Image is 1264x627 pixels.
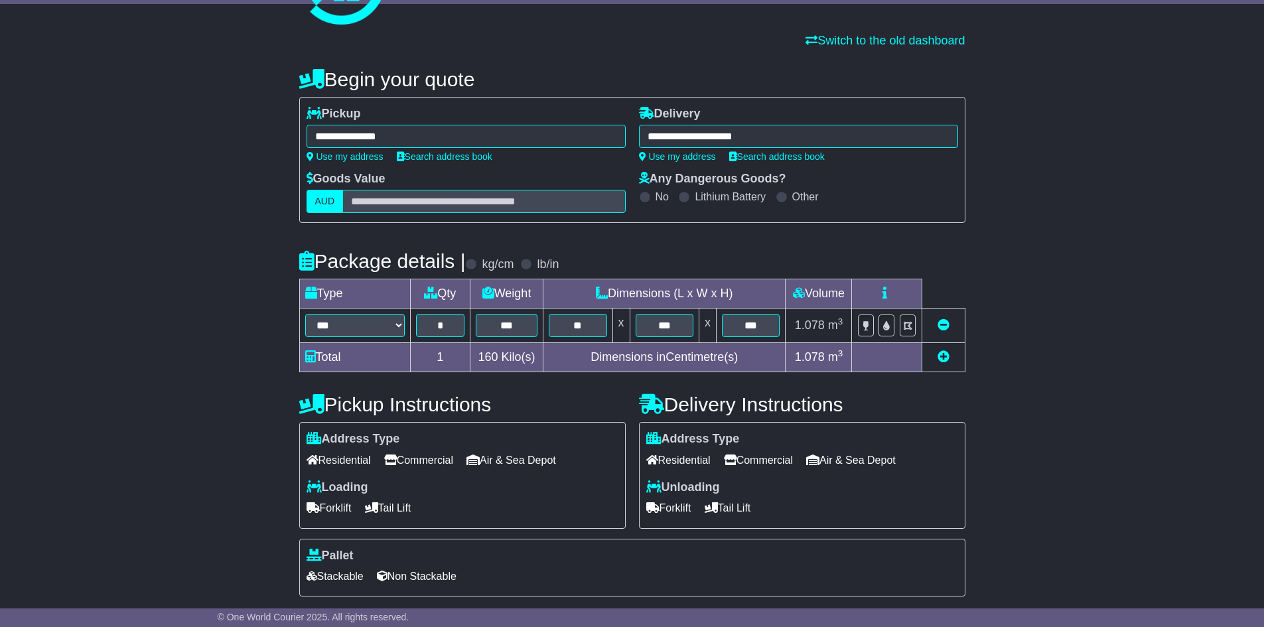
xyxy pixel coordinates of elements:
span: Residential [307,450,371,470]
td: Weight [470,279,543,309]
label: No [656,190,669,203]
span: Residential [646,450,711,470]
a: Use my address [307,151,384,162]
td: Qty [410,279,470,309]
span: Commercial [724,450,793,470]
span: © One World Courier 2025. All rights reserved. [218,612,409,622]
h4: Delivery Instructions [639,393,965,415]
span: Stackable [307,566,364,587]
label: Pickup [307,107,361,121]
label: Address Type [307,432,400,447]
label: lb/in [537,257,559,272]
td: Dimensions (L x W x H) [543,279,786,309]
span: m [828,318,843,332]
span: Non Stackable [377,566,456,587]
label: Loading [307,480,368,495]
sup: 3 [838,348,843,358]
span: m [828,350,843,364]
span: 1.078 [795,318,825,332]
a: Remove this item [938,318,949,332]
label: Goods Value [307,172,386,186]
span: Forklift [307,498,352,518]
span: Air & Sea Depot [806,450,896,470]
label: Pallet [307,549,354,563]
td: Volume [786,279,852,309]
a: Search address book [397,151,492,162]
a: Use my address [639,151,716,162]
span: Air & Sea Depot [466,450,556,470]
label: Delivery [639,107,701,121]
a: Add new item [938,350,949,364]
td: Type [299,279,410,309]
h4: Package details | [299,250,466,272]
label: Lithium Battery [695,190,766,203]
label: Unloading [646,480,720,495]
h4: Pickup Instructions [299,393,626,415]
span: 160 [478,350,498,364]
h4: Begin your quote [299,68,965,90]
td: 1 [410,343,470,372]
label: Any Dangerous Goods? [639,172,786,186]
span: Commercial [384,450,453,470]
label: AUD [307,190,344,213]
a: Search address book [729,151,825,162]
td: x [699,309,716,343]
span: Tail Lift [705,498,751,518]
a: Switch to the old dashboard [806,34,965,47]
td: Kilo(s) [470,343,543,372]
td: Dimensions in Centimetre(s) [543,343,786,372]
span: Tail Lift [365,498,411,518]
sup: 3 [838,316,843,326]
label: Other [792,190,819,203]
label: kg/cm [482,257,514,272]
td: Total [299,343,410,372]
span: Forklift [646,498,691,518]
span: 1.078 [795,350,825,364]
td: x [612,309,630,343]
label: Address Type [646,432,740,447]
